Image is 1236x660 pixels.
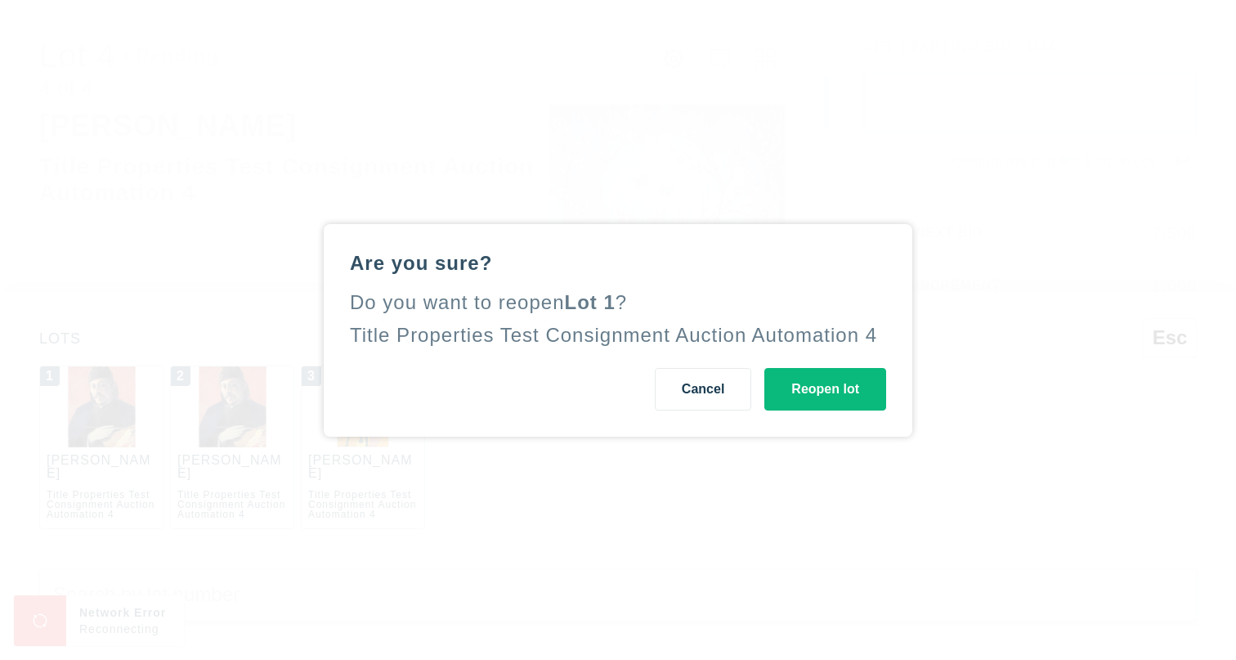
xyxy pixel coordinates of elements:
[565,291,616,313] span: Lot 1
[350,250,886,276] div: Are you sure?
[655,368,751,411] button: Cancel
[350,290,886,316] div: Do you want to reopen ?
[764,368,886,411] button: Reopen lot
[350,324,877,346] div: Title Properties Test Consignment Auction Automation 4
